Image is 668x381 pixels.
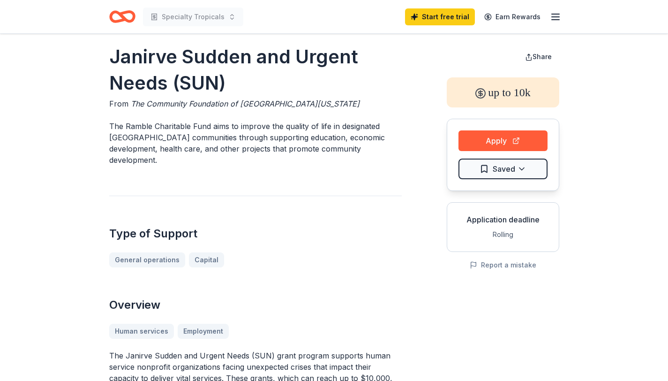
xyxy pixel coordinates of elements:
[405,8,475,25] a: Start free trial
[109,252,185,267] a: General operations
[109,121,402,166] p: The Ramble Charitable Fund aims to improve the quality of life in designated [GEOGRAPHIC_DATA] co...
[109,226,402,241] h2: Type of Support
[518,47,559,66] button: Share
[458,159,548,179] button: Saved
[109,44,402,96] h1: Janirve Sudden and Urgent Needs (SUN)
[109,6,135,28] a: Home
[447,77,559,107] div: up to 10k
[470,259,536,271] button: Report a mistake
[143,8,243,26] button: Specialty Tropicals
[455,229,551,240] div: Rolling
[493,163,515,175] span: Saved
[131,99,360,108] span: The Community Foundation of [GEOGRAPHIC_DATA][US_STATE]
[479,8,546,25] a: Earn Rewards
[109,297,402,312] h2: Overview
[533,53,552,61] span: Share
[458,130,548,151] button: Apply
[109,98,402,109] div: From
[189,252,224,267] a: Capital
[455,214,551,225] div: Application deadline
[162,11,225,23] span: Specialty Tropicals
